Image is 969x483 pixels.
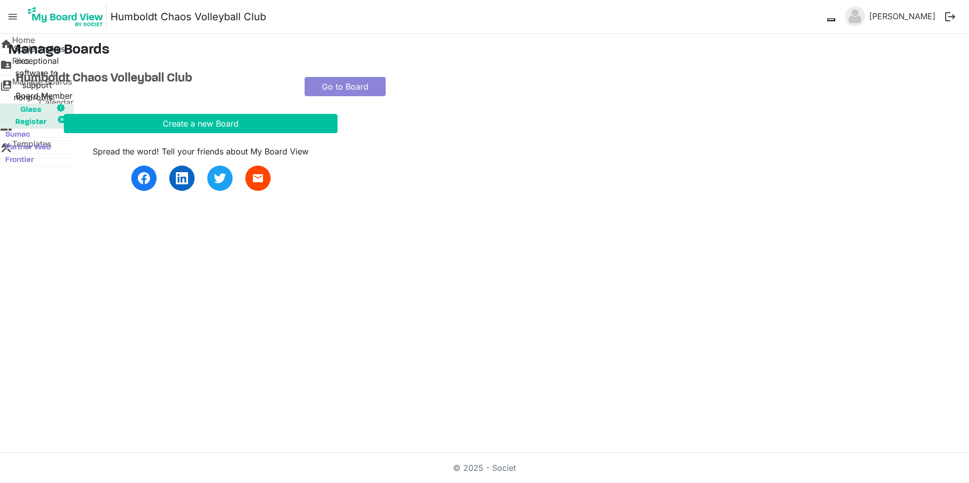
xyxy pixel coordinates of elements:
[845,6,865,26] img: no-profile-picture.svg
[64,114,338,133] button: Create a new Board
[16,91,72,101] span: Board Member
[453,463,516,473] a: © 2025 - Societ
[940,6,961,27] button: logout
[16,71,289,86] a: Humboldt Chaos Volleyball Club
[14,44,65,102] span: Societ makes exceptional software to support nonprofits.
[176,172,188,184] img: linkedin.svg
[25,4,106,29] img: My Board View Logo
[8,42,961,59] h3: Manage Boards
[110,7,266,27] a: Humboldt Chaos Volleyball Club
[865,6,940,26] a: [PERSON_NAME]
[138,172,150,184] img: facebook.svg
[214,172,226,184] img: twitter.svg
[3,7,22,26] span: menu
[12,34,35,54] span: Home
[25,4,110,29] a: My Board View Logo
[245,166,271,191] a: email
[305,77,386,96] a: Go to Board
[64,145,338,157] div: Spread the word! Tell your friends about My Board View
[252,172,264,184] span: email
